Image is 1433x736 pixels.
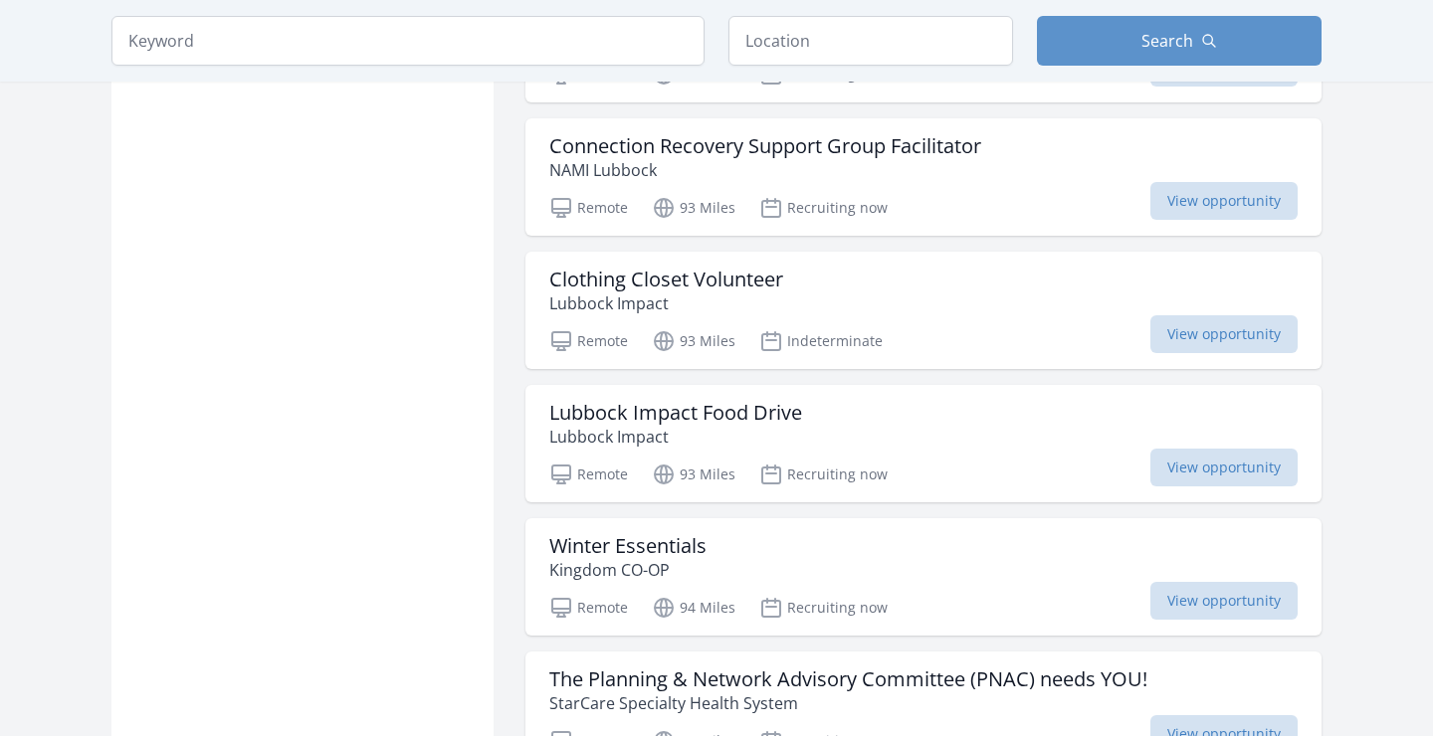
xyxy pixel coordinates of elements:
[1141,29,1193,53] span: Search
[728,16,1013,66] input: Location
[549,291,783,315] p: Lubbock Impact
[652,596,735,620] p: 94 Miles
[549,268,783,291] h3: Clothing Closet Volunteer
[525,518,1322,636] a: Winter Essentials Kingdom CO-OP Remote 94 Miles Recruiting now View opportunity
[759,596,888,620] p: Recruiting now
[549,596,628,620] p: Remote
[525,385,1322,502] a: Lubbock Impact Food Drive Lubbock Impact Remote 93 Miles Recruiting now View opportunity
[759,196,888,220] p: Recruiting now
[549,462,628,486] p: Remote
[652,462,735,486] p: 93 Miles
[1150,582,1298,620] span: View opportunity
[549,158,981,182] p: NAMI Lubbock
[549,667,1147,691] h3: The Planning & Network Advisory Committee (PNAC) needs YOU!
[1037,16,1322,66] button: Search
[549,134,981,158] h3: Connection Recovery Support Group Facilitator
[759,462,888,486] p: Recruiting now
[549,425,802,449] p: Lubbock Impact
[549,691,1147,715] p: StarCare Specialty Health System
[1150,182,1298,220] span: View opportunity
[525,118,1322,236] a: Connection Recovery Support Group Facilitator NAMI Lubbock Remote 93 Miles Recruiting now View op...
[549,558,707,582] p: Kingdom CO-OP
[111,16,705,66] input: Keyword
[1150,315,1298,353] span: View opportunity
[652,329,735,353] p: 93 Miles
[549,534,707,558] h3: Winter Essentials
[652,196,735,220] p: 93 Miles
[549,401,802,425] h3: Lubbock Impact Food Drive
[549,196,628,220] p: Remote
[549,329,628,353] p: Remote
[1150,449,1298,486] span: View opportunity
[525,252,1322,369] a: Clothing Closet Volunteer Lubbock Impact Remote 93 Miles Indeterminate View opportunity
[759,329,883,353] p: Indeterminate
